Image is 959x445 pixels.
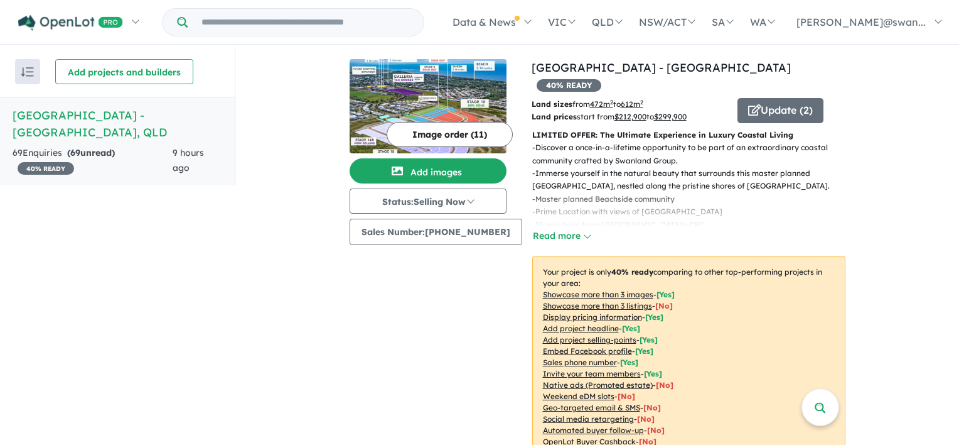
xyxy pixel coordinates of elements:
u: Social media retargeting [543,414,634,424]
span: 40 % READY [18,162,74,175]
u: Sales phone number [543,358,617,367]
img: sort.svg [21,67,34,77]
p: - 25 min drive from [GEOGRAPHIC_DATA]'s CBD [532,219,855,231]
span: [ Yes ] [656,290,675,299]
u: 472 m [590,99,613,109]
sup: 2 [610,99,613,106]
span: [ Yes ] [635,346,653,356]
b: Land prices [532,112,577,121]
u: Embed Facebook profile [543,346,632,356]
sup: 2 [640,99,643,106]
button: Read more [532,229,591,243]
span: 9 hours ago [173,147,204,173]
p: - Prime Location with views of [GEOGRAPHIC_DATA] [532,206,855,218]
p: LIMITED OFFER: The Ultimate Experience in Luxury Coastal Living [532,129,845,141]
u: Weekend eDM slots [543,392,614,401]
u: Geo-targeted email & SMS [543,403,640,412]
button: Add images [350,158,506,184]
u: Native ads (Promoted estate) [543,380,653,390]
u: Display pricing information [543,312,642,322]
u: Showcase more than 3 listings [543,301,652,310]
span: [No] [618,392,635,401]
span: 69 [70,147,80,158]
img: Openlot PRO Logo White [18,15,123,31]
p: start from [532,111,728,123]
span: [No] [637,414,655,424]
p: from [532,98,728,111]
u: 612 m [621,99,643,109]
p: - Master planned Beachside community [532,193,855,206]
span: to [613,99,643,109]
p: - Discover a once-in-a-lifetime opportunity to be part of an extraordinary coastal community craf... [532,141,855,167]
u: Invite your team members [543,369,641,378]
span: [No] [647,426,665,435]
u: Add project headline [543,324,619,333]
span: to [646,112,687,121]
span: [PERSON_NAME]@swan... [796,16,926,28]
span: [ Yes ] [644,369,662,378]
u: Automated buyer follow-up [543,426,644,435]
img: Bushland Beach Estate - Bushland Beach [350,59,506,153]
u: Add project selling-points [543,335,636,344]
span: [ Yes ] [645,312,663,322]
input: Try estate name, suburb, builder or developer [190,9,421,36]
button: Add projects and builders [55,59,193,84]
span: [ No ] [655,301,673,310]
span: [No] [643,403,661,412]
b: Land sizes [532,99,572,109]
b: 40 % ready [611,267,653,277]
button: Sales Number:[PHONE_NUMBER] [350,219,522,245]
button: Image order (11) [387,122,513,147]
h5: [GEOGRAPHIC_DATA] - [GEOGRAPHIC_DATA] , QLD [13,107,222,141]
p: - Immerse yourself in the natural beauty that surrounds this master planned [GEOGRAPHIC_DATA], ne... [532,167,855,193]
span: [No] [656,380,673,390]
button: Status:Selling Now [350,189,506,214]
u: Showcase more than 3 images [543,290,653,299]
span: 40 % READY [537,79,601,92]
u: $ 212,900 [614,112,646,121]
span: [ Yes ] [620,358,638,367]
span: [ Yes ] [622,324,640,333]
u: $ 299,900 [654,112,687,121]
div: 69 Enquir ies [13,146,173,176]
a: [GEOGRAPHIC_DATA] - [GEOGRAPHIC_DATA] [532,60,791,75]
button: Update (2) [737,98,823,123]
strong: ( unread) [67,147,115,158]
span: [ Yes ] [640,335,658,344]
